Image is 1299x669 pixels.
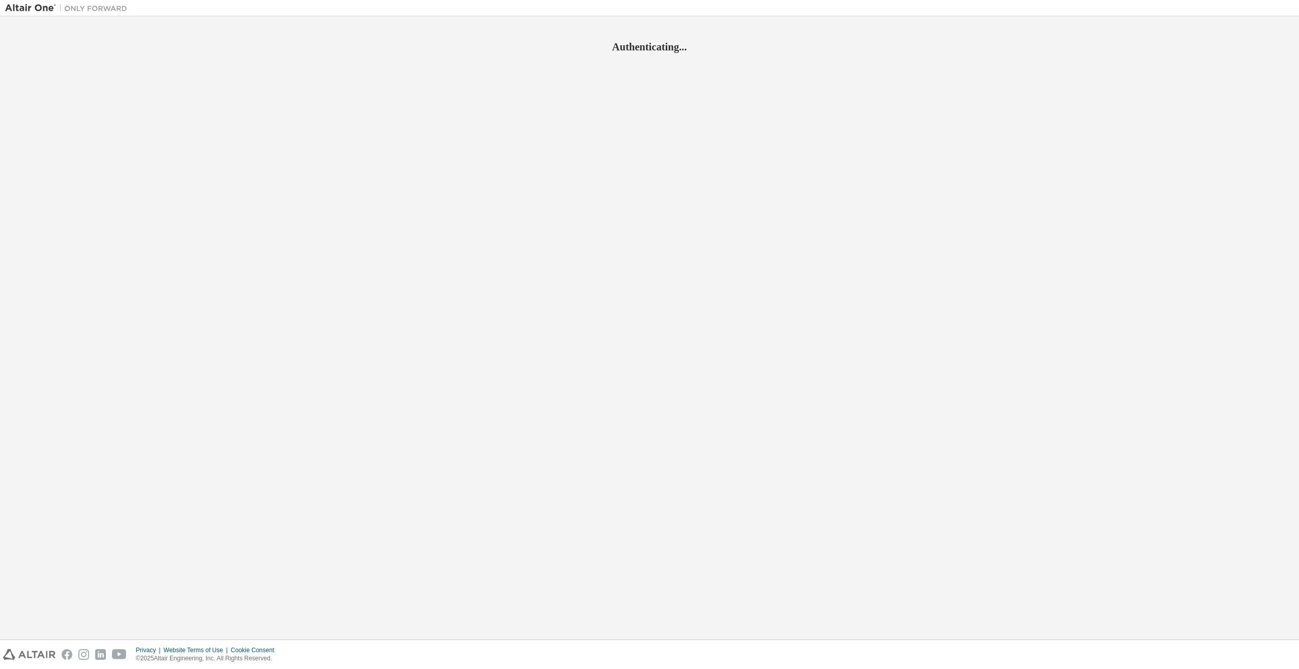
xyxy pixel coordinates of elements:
[5,3,132,13] img: Altair One
[163,646,231,654] div: Website Terms of Use
[95,649,106,660] img: linkedin.svg
[136,654,280,663] p: © 2025 Altair Engineering, Inc. All Rights Reserved.
[3,649,55,660] img: altair_logo.svg
[231,646,280,654] div: Cookie Consent
[78,649,89,660] img: instagram.svg
[112,649,127,660] img: youtube.svg
[5,40,1294,53] h2: Authenticating...
[62,649,72,660] img: facebook.svg
[136,646,163,654] div: Privacy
